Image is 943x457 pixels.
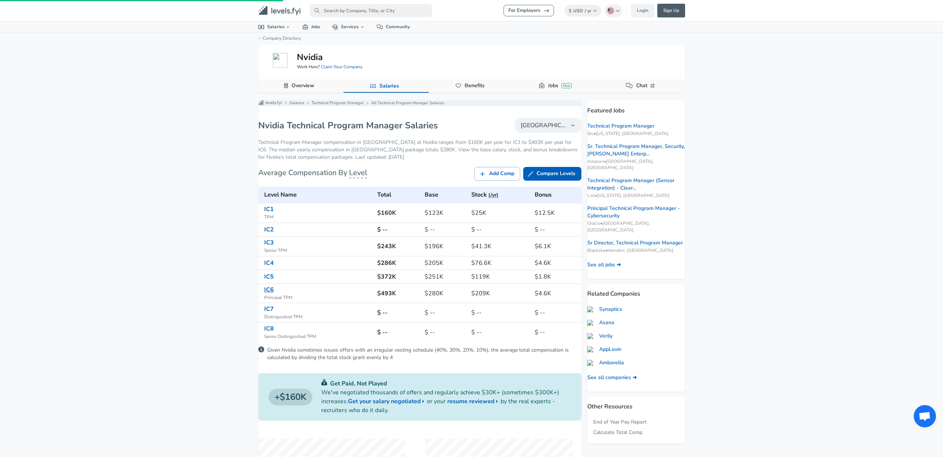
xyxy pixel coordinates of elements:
nav: primary [249,3,694,18]
button: (/yr) [488,191,498,200]
a: Services [326,22,371,32]
h6: $ -- [535,224,578,235]
h6: $ -- [425,308,465,318]
a: JobsNew [545,79,575,92]
h6: $243K [377,241,419,251]
span: Senior Distinguished TPM [264,333,372,341]
p: We've negotiated thousands of offers and regularly achieve $30K+ (sometimes $300K+) increases. or... [321,388,571,415]
a: Synaptics [587,306,622,313]
a: See all companies ➜ [587,374,637,381]
h6: $160K [377,208,419,218]
a: Salaries [252,22,297,32]
a: AppLovin [587,346,621,353]
a: IC5 [264,273,274,281]
h6: $286K [377,258,419,268]
a: Sr Director, Technical Program Manager [587,239,683,247]
span: Distinguished TPM [264,313,372,321]
a: IC3 [264,239,274,247]
button: English (US) [604,4,622,17]
h6: Average Compensation By [258,167,367,179]
p: Featured Jobs [587,100,685,115]
h5: Nvidia [297,51,323,63]
table: Nvidia's Technical Program Manager levels [258,187,581,342]
a: Salaries [376,80,402,92]
button: [GEOGRAPHIC_DATA] [515,118,581,133]
h6: $493K [377,288,419,299]
span: / yr [585,8,591,14]
h6: $1.8K [535,272,578,282]
a: Login [631,4,654,17]
h6: $ -- [535,327,578,338]
a: Calculate Total Comp [593,429,642,436]
span: Amazon • [GEOGRAPHIC_DATA], [GEOGRAPHIC_DATA] [587,158,685,171]
h6: $ -- [425,224,465,235]
a: IC8 [264,325,274,333]
h6: $4.6K [535,258,578,268]
a: Jobs [296,22,326,32]
a: IC6 [264,286,274,294]
a: Benefits [462,79,488,92]
h6: $4.6K [535,288,578,299]
h6: $76.6K [471,258,528,268]
p: Other Resources [587,396,685,411]
h6: $ -- [471,327,528,338]
h6: $ -- [377,327,419,338]
img: verily.com [587,333,596,339]
img: synaptics.com [587,306,596,312]
img: asana.com [587,320,596,326]
img: svg+xml;base64,PHN2ZyB4bWxucz0iaHR0cDovL3d3dy53My5vcmcvMjAwMC9zdmciIGZpbGw9IiMwYzU0NjAiIHZpZXdCb3... [321,379,327,385]
div: Company Data Navigation [258,79,685,93]
input: Search by Company, Title, or City [310,4,432,17]
img: nvidia.com [273,53,288,68]
span: TPM [264,214,372,221]
img: ambarella.com [587,360,596,366]
img: applovin.com [587,346,596,352]
a: IC7 [264,305,274,313]
a: For Employers [504,5,554,16]
h6: $251K [425,272,465,282]
a: Sign Up [657,4,685,17]
h6: Level Name [264,190,372,200]
a: Asana [587,319,614,326]
a: Verily [587,332,612,340]
a: Ambarella [587,359,624,366]
a: ←Company Directory [258,35,301,41]
h6: $372K [377,272,419,282]
a: IC4 [264,259,274,267]
p: Technical Program Manager compensation in [GEOGRAPHIC_DATA] at Nvidia ranges from $160K per year ... [258,139,581,161]
a: $160K [269,389,312,406]
img: English (US) [608,8,614,14]
h6: $ -- [471,308,528,318]
p: All Technical Program Manager Salaries [371,100,444,106]
a: Community [371,22,416,32]
h6: $ -- [425,327,465,338]
span: $ [569,8,571,14]
a: Add Comp [474,167,520,181]
a: Technical Program Manager [312,100,364,106]
a: IC1 [264,205,274,213]
a: See all jobs ➜ [587,261,621,269]
h6: $6.1K [535,241,578,251]
h6: $196K [425,241,465,251]
a: Salaries [289,100,304,106]
span: [GEOGRAPHIC_DATA] [521,121,567,130]
a: Overview [289,79,317,92]
div: New [561,83,572,88]
a: Get your salary negotiated [348,397,427,406]
span: Lmi • [US_STATE], [GEOGRAPHIC_DATA] [587,193,685,199]
h6: $12.5K [535,208,578,218]
span: Oracle • [GEOGRAPHIC_DATA], [GEOGRAPHIC_DATA] [587,220,685,233]
h6: $25K [471,208,528,218]
h6: $ -- [377,308,419,318]
h6: $ -- [377,224,419,235]
h6: $205K [425,258,465,268]
a: Claim Your Company [321,64,362,70]
h6: Stock [471,190,528,200]
p: Related Companies [587,283,685,298]
span: Level [349,168,367,178]
h6: Base [425,190,465,200]
span: Senior TPM [264,247,372,254]
span: Work Here? [297,64,362,70]
a: Principal Technical Program Manager - Cybersecurity [587,205,685,220]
